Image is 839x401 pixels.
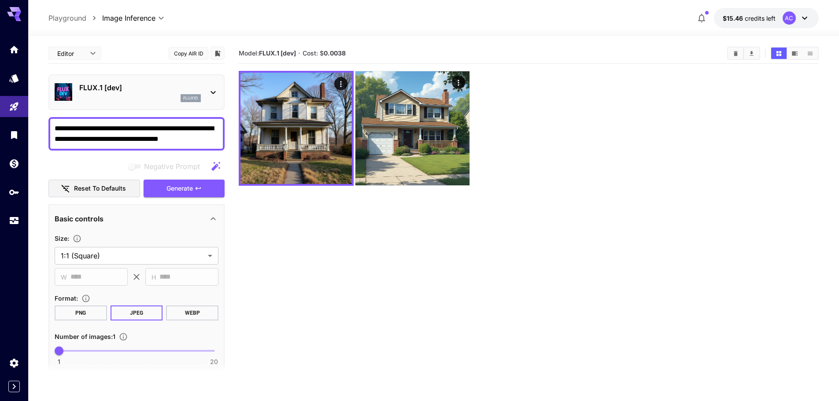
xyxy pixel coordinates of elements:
[166,305,218,320] button: WEBP
[452,76,465,89] div: Actions
[9,357,19,368] div: Settings
[723,14,776,23] div: $15.45776
[152,272,156,282] span: H
[144,180,225,198] button: Generate
[298,48,300,59] p: ·
[9,215,19,226] div: Usage
[48,13,86,23] a: Playground
[771,48,787,59] button: Show media in grid view
[334,77,347,90] div: Actions
[355,71,469,185] img: Z
[8,381,20,392] button: Expand sidebar
[78,294,94,303] button: Choose the file format for the output image.
[55,333,115,340] span: Number of images : 1
[787,48,802,59] button: Show media in video view
[770,47,819,60] div: Show media in grid viewShow media in video viewShow media in list view
[111,305,163,320] button: JPEG
[115,332,131,341] button: Specify how many images to generate in a single request. Each image generation will be charged se...
[9,187,19,198] div: API Keys
[55,79,218,106] div: FLUX.1 [dev]flux1d
[259,49,296,57] b: FLUX.1 [dev]
[183,95,198,101] p: flux1d
[55,305,107,320] button: PNG
[126,161,207,172] span: Negative prompts are not compatible with the selected model.
[48,180,140,198] button: Reset to defaults
[745,15,776,22] span: credits left
[69,234,85,243] button: Adjust the dimensions of the generated image by specifying its width and height in pixels, or sel...
[783,11,796,25] div: AC
[744,48,759,59] button: Download All
[79,82,201,93] p: FLUX.1 [dev]
[169,47,208,60] button: Copy AIR ID
[324,49,346,57] b: 0.0038
[55,294,78,302] span: Format :
[303,49,346,57] span: Cost: $
[727,47,760,60] div: Clear AllDownload All
[144,161,200,172] span: Negative Prompt
[240,73,352,184] img: Z
[723,15,745,22] span: $15.46
[55,235,69,242] span: Size :
[61,272,67,282] span: W
[210,357,218,366] span: 20
[61,250,204,261] span: 1:1 (Square)
[9,44,19,55] div: Home
[55,208,218,229] div: Basic controls
[239,49,296,57] span: Model:
[9,73,19,84] div: Models
[166,183,193,194] span: Generate
[9,101,19,112] div: Playground
[214,48,222,59] button: Add to library
[55,213,103,224] p: Basic controls
[102,13,155,23] span: Image Inference
[9,129,19,140] div: Library
[714,8,819,28] button: $15.45776AC
[9,158,19,169] div: Wallet
[802,48,818,59] button: Show media in list view
[728,48,743,59] button: Clear All
[57,49,85,58] span: Editor
[48,13,102,23] nav: breadcrumb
